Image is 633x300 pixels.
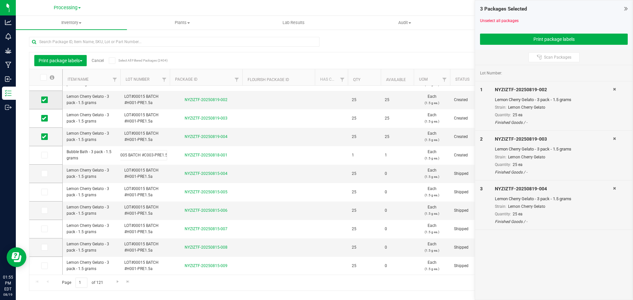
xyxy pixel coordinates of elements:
[418,210,446,217] p: (1.5 g ea.)
[495,185,613,192] div: NYZIZTF-20250819-004
[124,241,166,254] span: LOT#00015 BATCH #H001-PRE1.5a
[418,112,446,124] span: Each
[495,105,506,110] span: Strain:
[352,134,377,140] span: 25
[175,77,197,82] a: Package ID
[124,94,166,106] span: LOT#00015 BATCH #H001-PRE1.5a
[3,274,13,292] p: 01:55 PM EDT
[231,74,242,85] a: Filter
[124,167,166,180] span: LOT#00015 BATCH #H001-PRE1.5a
[75,278,87,288] input: 1
[352,226,377,232] span: 25
[274,20,314,26] span: Lab Results
[418,223,446,235] span: Each
[418,100,446,106] p: (1.5 g ea.)
[385,152,410,158] span: 1
[418,118,446,124] p: (1.5 g ea.)
[495,196,613,202] div: Lemon Cherry Gelato - 3 pack - 1.5 grams
[480,136,483,142] span: 2
[528,52,580,62] button: Scan Packages
[454,97,482,103] span: Created
[508,155,545,159] span: Lemon Cherry Gelato
[349,20,460,26] span: Audit
[480,87,483,92] span: 1
[67,223,116,235] span: Lemon Cherry Gelato - 3 pack - 1.5 grams
[67,130,116,143] span: Lemon Cherry Gelato - 3 pack - 1.5 grams
[16,16,127,30] a: Inventory
[5,47,12,54] inline-svg: Grow
[352,152,377,158] span: 1
[127,16,238,30] a: Plants
[439,74,450,85] a: Filter
[454,207,482,214] span: Shipped
[113,278,122,286] a: Go to the next page
[185,134,227,139] a: NYZIZTF-20250819-004
[454,115,482,122] span: Created
[418,94,446,106] span: Each
[118,59,151,62] span: Select All Filtered Packages (2404)
[495,136,613,143] div: NYZIZTF-20250819-003
[480,18,519,23] a: Unselect all packages
[385,171,410,177] span: 0
[495,96,613,103] div: Lemon Cherry Gelato - 3 pack - 1.5 grams
[495,204,506,209] span: Strain:
[5,33,12,40] inline-svg: Monitoring
[50,75,54,80] span: Select all records on this page
[185,208,227,213] a: NYZIZTF-20250815-006
[454,134,482,140] span: Created
[495,162,511,167] span: Quantity:
[54,5,77,11] span: Processing
[418,149,446,161] span: Each
[124,259,166,272] span: LOT#00015 BATCH #H001-PRE1.5a
[124,130,166,143] span: LOT#00015 BATCH #H001-PRE1.5a
[248,77,289,82] a: Flourish Package ID
[185,97,227,102] a: NYZIZTF-20250819-002
[353,77,360,82] a: Qty
[386,77,406,82] a: Available
[109,74,120,85] a: Filter
[3,292,13,297] p: 08/19
[418,204,446,217] span: Each
[352,207,377,214] span: 25
[159,74,170,85] a: Filter
[418,137,446,143] p: (1.5 g ea.)
[352,171,377,177] span: 25
[185,171,227,176] a: NYZIZTF-20250815-004
[67,259,116,272] span: Lemon Cherry Gelato - 3 pack - 1.5 grams
[5,19,12,26] inline-svg: Analytics
[39,58,82,63] span: Print package labels
[315,69,348,86] th: Has COA
[418,266,446,272] p: (1.5 g ea.)
[385,226,410,232] span: 0
[480,34,628,45] button: Print package labels
[5,76,12,82] inline-svg: Inbound
[418,241,446,254] span: Each
[418,229,446,235] p: (1.5 g ea.)
[495,120,613,125] div: Finished Goods / -
[67,241,116,254] span: Lemon Cherry Gelato - 3 pack - 1.5 grams
[352,244,377,251] span: 25
[352,97,377,103] span: 25
[5,104,12,111] inline-svg: Outbound
[67,204,116,217] span: Lemon Cherry Gelato - 3 pack - 1.5 grams
[120,150,167,160] input: lot_number
[418,167,446,180] span: Each
[454,226,482,232] span: Shipped
[480,70,502,76] span: Lot Number:
[352,115,377,122] span: 25
[495,169,613,175] div: Finished Goods / -
[544,55,571,60] span: Scan Packages
[16,20,127,26] span: Inventory
[29,37,319,47] input: Search Package ID, Item Name, SKU, Lot or Part Number...
[352,189,377,195] span: 25
[56,278,108,288] span: Page of 121
[418,155,446,161] p: (1.5 g ea.)
[5,62,12,68] inline-svg: Manufacturing
[508,204,545,209] span: Lemon Cherry Gelato
[67,94,116,106] span: Lemon Cherry Gelato - 3 pack - 1.5 grams
[460,16,571,30] a: Inventory Counts
[513,113,523,117] span: 25 ea
[385,134,410,140] span: 25
[418,192,446,198] p: (1.5 g ea.)
[495,146,613,152] div: Lemon Cherry Gelato - 3 pack - 1.5 grams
